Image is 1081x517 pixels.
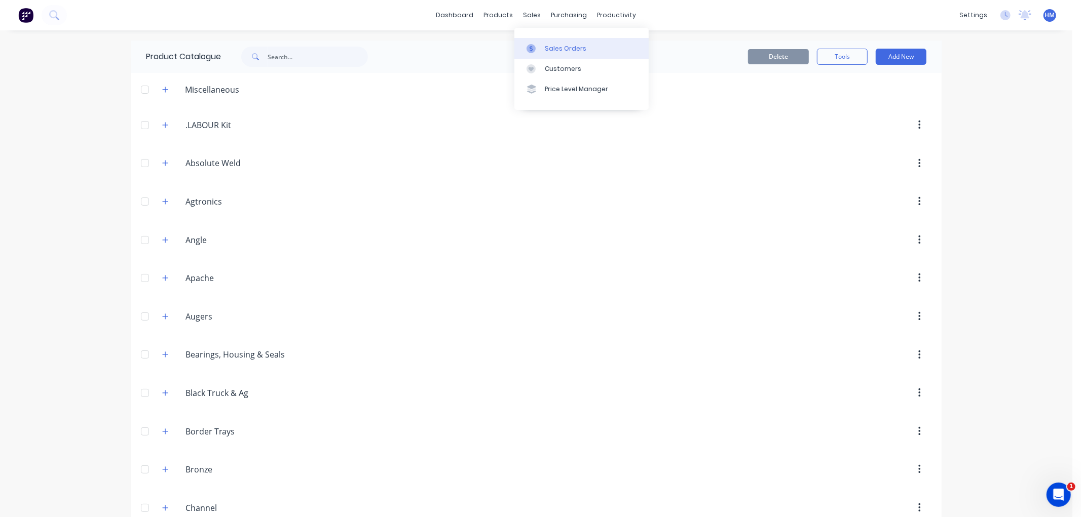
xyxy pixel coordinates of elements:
input: Enter category name [185,195,306,208]
input: Enter category name [185,157,306,169]
input: Enter category name [185,387,306,399]
a: Price Level Manager [514,79,649,99]
div: Miscellaneous [177,84,247,96]
button: Add New [876,49,926,65]
a: Customers [514,59,649,79]
div: Product Catalogue [131,41,221,73]
input: Search... [268,47,368,67]
input: Enter category name [185,502,306,514]
a: Sales Orders [514,38,649,58]
div: settings [954,8,992,23]
input: Enter category name [185,425,306,438]
input: Enter category name [185,463,306,475]
div: products [479,8,518,23]
img: Factory [18,8,33,23]
input: Enter category name [185,310,306,323]
div: purchasing [546,8,592,23]
a: dashboard [431,8,479,23]
div: Price Level Manager [545,85,608,94]
button: Delete [748,49,809,64]
div: Sales Orders [545,44,586,53]
input: Enter category name [185,234,306,246]
span: 1 [1067,483,1075,491]
input: Enter category name [185,119,306,131]
span: HM [1045,11,1055,20]
input: Enter category name [185,348,306,361]
div: sales [518,8,546,23]
div: Customers [545,64,581,73]
iframe: Intercom live chat [1047,483,1071,507]
button: Tools [817,49,868,65]
div: productivity [592,8,642,23]
input: Enter category name [185,272,306,284]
